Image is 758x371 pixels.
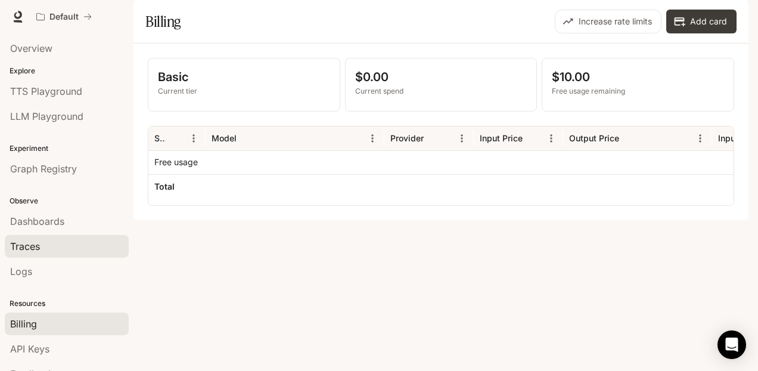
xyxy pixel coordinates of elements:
p: Basic [158,68,330,86]
button: Menu [691,129,709,147]
button: Sort [167,129,185,147]
p: $0.00 [355,68,527,86]
button: Increase rate limits [555,10,661,33]
button: Menu [542,129,560,147]
button: Sort [524,129,542,147]
p: Free usage remaining [552,86,724,97]
p: Free usage [154,156,198,168]
button: Sort [425,129,443,147]
button: Sort [620,129,638,147]
div: Provider [390,133,424,143]
p: Current tier [158,86,330,97]
p: $10.00 [552,68,724,86]
p: Current spend [355,86,527,97]
h6: Total [154,181,175,193]
div: Output Price [569,133,619,143]
h1: Billing [145,10,181,33]
button: Menu [453,129,471,147]
p: Default [49,12,79,22]
div: Model [212,133,237,143]
div: Input [718,133,738,143]
div: Open Intercom Messenger [717,330,746,359]
button: Menu [364,129,381,147]
div: Service [154,133,166,143]
button: Menu [185,129,203,147]
div: Input Price [480,133,523,143]
button: Add card [666,10,737,33]
button: Sort [238,129,256,147]
button: All workspaces [31,5,97,29]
